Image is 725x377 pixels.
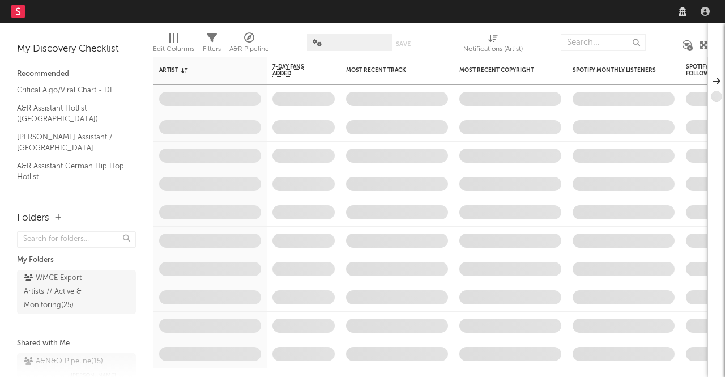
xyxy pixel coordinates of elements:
[396,41,411,47] button: Save
[463,43,523,56] div: Notifications (Artist)
[24,355,103,368] div: A&N&Q Pipeline ( 15 )
[346,67,431,74] div: Most Recent Track
[272,63,318,77] span: 7-Day Fans Added
[153,43,194,56] div: Edit Columns
[561,34,646,51] input: Search...
[17,189,125,212] a: Spotify Track Velocity Chart / DE
[17,67,136,81] div: Recommended
[203,28,221,61] div: Filters
[17,84,125,96] a: Critical Algo/Viral Chart - DE
[573,67,658,74] div: Spotify Monthly Listeners
[17,131,125,154] a: [PERSON_NAME] Assistant / [GEOGRAPHIC_DATA]
[17,43,136,56] div: My Discovery Checklist
[459,67,544,74] div: Most Recent Copyright
[17,270,136,314] a: WMCE Export Artists // Active & Monitoring(25)
[203,43,221,56] div: Filters
[17,211,49,225] div: Folders
[229,28,269,61] div: A&R Pipeline
[153,28,194,61] div: Edit Columns
[24,272,104,312] div: WMCE Export Artists // Active & Monitoring ( 25 )
[17,253,136,267] div: My Folders
[229,43,269,56] div: A&R Pipeline
[17,102,125,125] a: A&R Assistant Hotlist ([GEOGRAPHIC_DATA])
[17,231,136,248] input: Search for folders...
[17,160,125,183] a: A&R Assistant German Hip Hop Hotlist
[463,28,523,61] div: Notifications (Artist)
[17,337,136,350] div: Shared with Me
[159,67,244,74] div: Artist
